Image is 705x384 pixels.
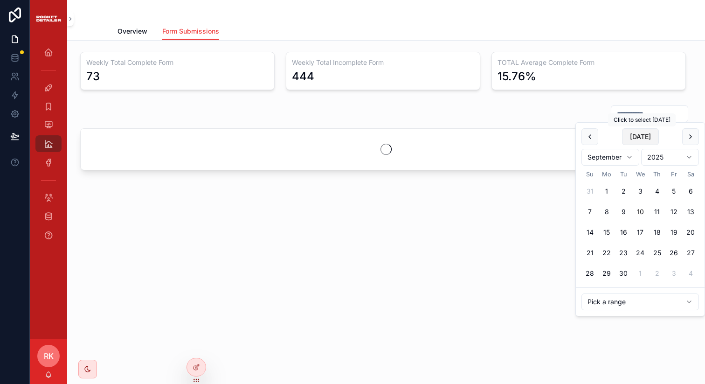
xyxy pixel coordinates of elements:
[581,203,598,220] button: Sunday, September 7th, 2025
[117,23,147,42] a: Overview
[615,265,632,282] button: Tuesday, September 30th, 2025
[598,169,615,179] th: Monday
[649,244,665,261] button: Thursday, September 25th, 2025
[665,224,682,241] button: Friday, September 19th, 2025
[649,169,665,179] th: Thursday
[162,23,219,41] a: Form Submissions
[665,244,682,261] button: Friday, September 26th, 2025
[581,169,699,282] table: September 2025
[581,169,598,179] th: Sunday
[581,224,598,241] button: Sunday, September 14th, 2025
[665,169,682,179] th: Friday
[86,58,269,67] h3: Weekly Total Complete Form
[682,169,699,179] th: Saturday
[649,224,665,241] button: Thursday, September 18th, 2025
[682,265,699,282] button: Saturday, October 4th, 2025
[682,203,699,220] button: Saturday, September 13th, 2025
[622,128,659,145] button: [DATE]
[44,350,54,362] span: RK
[292,58,474,67] h3: Weekly Total Incomplete Form
[292,69,314,84] div: 444
[682,224,699,241] button: Saturday, September 20th, 2025
[682,183,699,200] button: Saturday, September 6th, 2025
[615,183,632,200] button: Tuesday, September 2nd, 2025
[665,265,682,282] button: Friday, October 3rd, 2025
[665,203,682,220] button: Friday, September 12th, 2025
[598,203,615,220] button: Monday, September 8th, 2025
[35,13,62,24] img: App logo
[632,183,649,200] button: Wednesday, September 3rd, 2025
[608,113,676,126] div: Click to select [DATE]
[598,224,615,241] button: Monday, September 15th, 2025
[615,203,632,220] button: Tuesday, September 9th, 2025
[581,183,598,200] button: Sunday, August 31st, 2025
[682,244,699,261] button: Saturday, September 27th, 2025
[86,69,100,84] div: 73
[117,27,147,36] span: Overview
[598,265,615,282] button: Monday, September 29th, 2025
[649,203,665,220] button: Thursday, September 11th, 2025
[615,169,632,179] th: Tuesday
[632,265,649,282] button: Wednesday, October 1st, 2025
[581,293,699,310] button: Relative time
[498,58,680,67] h3: TOTAL Average Complete Form
[615,244,632,261] button: Tuesday, September 23rd, 2025
[632,203,649,220] button: Today, Wednesday, September 10th, 2025
[632,244,649,261] button: Wednesday, September 24th, 2025
[598,244,615,261] button: Monday, September 22nd, 2025
[30,37,67,256] div: scrollable content
[632,224,649,241] button: Wednesday, September 17th, 2025
[649,265,665,282] button: Thursday, October 2nd, 2025
[498,69,536,84] div: 15.76%
[649,183,665,200] button: Thursday, September 4th, 2025
[598,183,615,200] button: Monday, September 1st, 2025
[581,244,598,261] button: Sunday, September 21st, 2025
[665,183,682,200] button: Friday, September 5th, 2025
[615,224,632,241] button: Tuesday, September 16th, 2025
[581,265,598,282] button: Sunday, September 28th, 2025
[162,27,219,36] span: Form Submissions
[632,169,649,179] th: Wednesday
